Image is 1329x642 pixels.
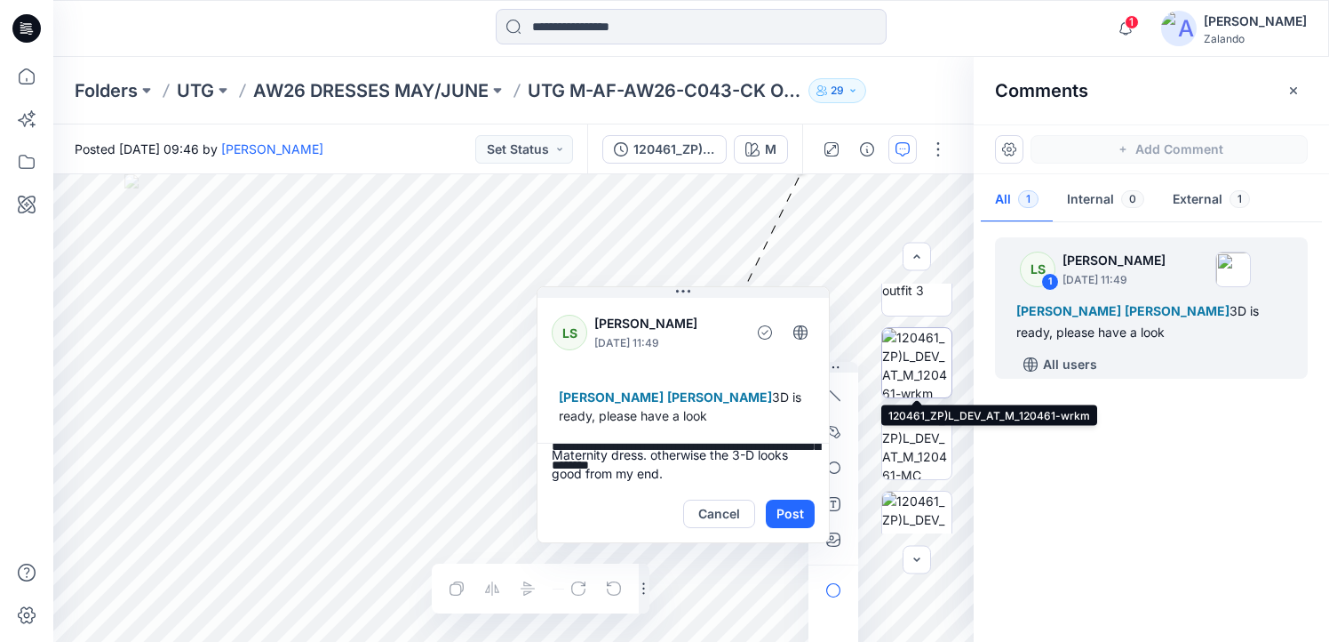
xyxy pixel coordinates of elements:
[1161,11,1197,46] img: avatar
[1121,190,1144,208] span: 0
[1016,303,1121,318] span: [PERSON_NAME]
[1016,301,1286,343] div: 3D is ready, please have a look
[995,80,1088,101] h2: Comments
[1018,190,1039,208] span: 1
[1230,190,1250,208] span: 1
[981,178,1053,223] button: All
[177,78,214,103] a: UTG
[633,140,715,159] div: 120461_ZP)L_DEV
[1053,178,1158,223] button: Internal
[734,135,788,164] button: M
[75,140,323,158] span: Posted [DATE] 09:46 by
[1204,11,1307,32] div: [PERSON_NAME]
[808,78,866,103] button: 29
[1204,32,1307,45] div: Zalando
[882,492,951,561] img: 120461_ZP)L_DEV_AT_M_120461-patterns
[765,140,776,159] div: M
[853,135,881,164] button: Details
[1043,354,1097,375] p: All users
[766,500,815,528] button: Post
[1125,15,1139,29] span: 1
[594,334,739,352] p: [DATE] 11:49
[559,389,664,405] span: [PERSON_NAME]
[1125,303,1230,318] span: [PERSON_NAME]
[1041,273,1059,291] div: 1
[1020,252,1055,287] div: LS
[683,500,755,528] button: Cancel
[1031,135,1308,164] button: Add Comment
[1158,178,1264,223] button: External
[221,141,323,156] a: [PERSON_NAME]
[552,315,587,350] div: LS
[75,78,138,103] a: Folders
[1016,350,1104,379] button: All users
[667,389,772,405] span: [PERSON_NAME]
[831,81,844,100] p: 29
[882,328,951,397] img: 120461_ZP)L_DEV_AT_M_120461-wrkm
[528,78,801,103] p: UTG M-AF-AW26-C043-CK Option B / 120461
[552,381,815,432] div: 3D is ready, please have a look
[1062,250,1166,271] p: [PERSON_NAME]
[1062,271,1166,289] p: [DATE] 11:49
[594,313,739,334] p: [PERSON_NAME]
[602,135,727,164] button: 120461_ZP)L_DEV
[882,410,951,479] img: 120461_ZP)L_DEV_AT_M_120461-MC
[253,78,489,103] a: AW26 DRESSES MAY/JUNE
